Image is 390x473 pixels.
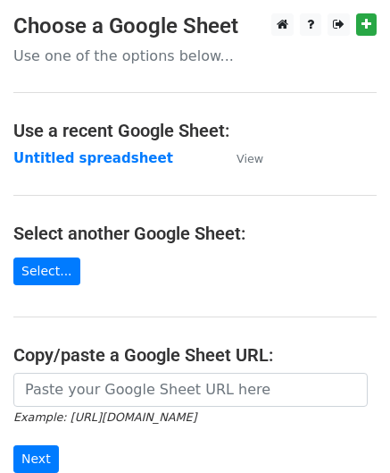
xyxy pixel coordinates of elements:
h4: Use a recent Google Sheet: [13,120,377,141]
small: View [236,152,263,165]
p: Use one of the options below... [13,46,377,65]
a: Select... [13,258,80,285]
a: Untitled spreadsheet [13,150,173,166]
small: Example: [URL][DOMAIN_NAME] [13,410,196,424]
h3: Choose a Google Sheet [13,13,377,39]
h4: Select another Google Sheet: [13,223,377,244]
input: Next [13,445,59,473]
h4: Copy/paste a Google Sheet URL: [13,344,377,366]
input: Paste your Google Sheet URL here [13,373,368,407]
a: View [219,150,263,166]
